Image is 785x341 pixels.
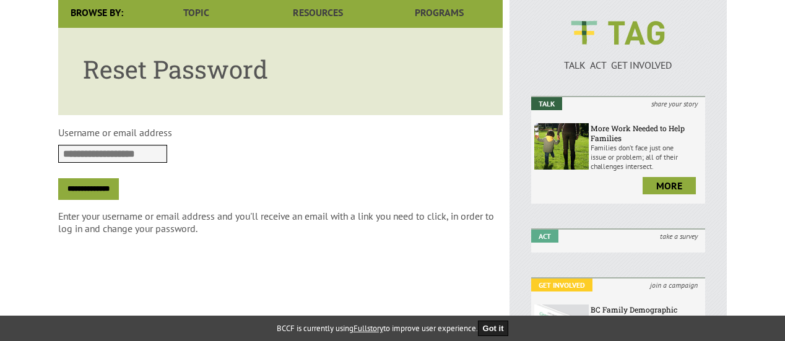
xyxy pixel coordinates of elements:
a: TALK ACT GET INVOLVED [531,46,705,71]
a: Fullstory [353,323,383,334]
label: Username or email address [58,126,172,139]
i: join a campaign [643,278,705,291]
a: more [643,177,696,194]
em: Get Involved [531,278,592,291]
i: take a survey [653,230,705,243]
em: Talk [531,97,562,110]
h6: More Work Needed to Help Families [591,123,702,143]
em: Act [531,230,558,243]
p: Families don’t face just one issue or problem; all of their challenges intersect. [591,143,702,171]
button: Got it [478,321,509,336]
h6: BC Family Demographic Infographics [591,304,702,324]
p: Enter your username or email address and you'll receive an email with a link you need to click, i... [58,210,503,235]
h1: Reset Password [83,53,478,85]
i: share your story [644,97,705,110]
p: TALK ACT GET INVOLVED [531,59,705,71]
img: BCCF's TAG Logo [562,9,674,56]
